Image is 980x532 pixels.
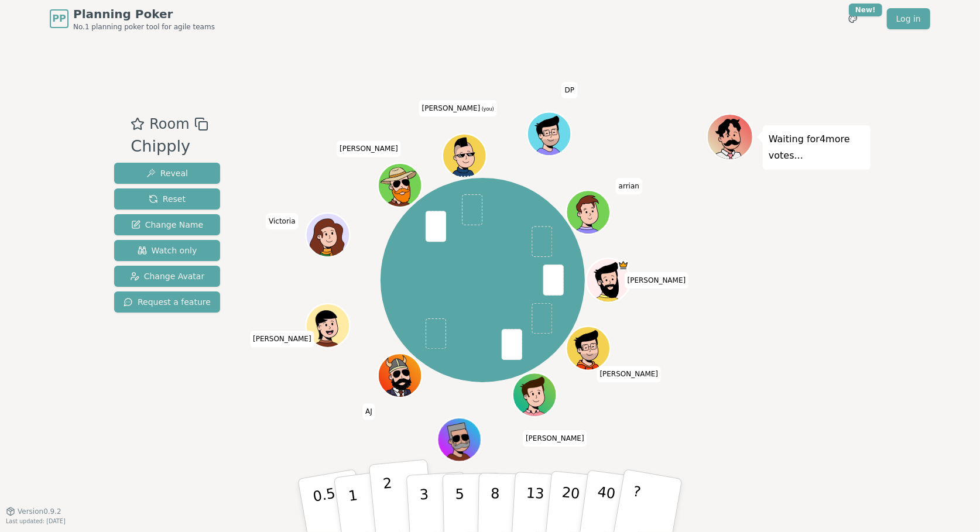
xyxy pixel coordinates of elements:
span: Reveal [146,167,188,179]
span: Change Avatar [130,270,205,282]
button: Change Avatar [114,266,220,287]
span: Mike is the host [618,259,629,270]
span: Planning Poker [73,6,215,22]
span: Click to change your name [250,331,314,347]
span: Click to change your name [523,430,587,447]
span: No.1 planning poker tool for agile teams [73,22,215,32]
button: New! [842,8,864,29]
a: PPPlanning PokerNo.1 planning poker tool for agile teams [50,6,215,32]
span: Watch only [138,245,197,256]
button: Add as favourite [131,114,145,135]
button: Watch only [114,240,220,261]
button: Click to change your avatar [444,135,485,176]
p: Waiting for 4 more votes... [769,131,865,164]
span: Click to change your name [616,178,642,194]
button: Request a feature [114,291,220,313]
span: Change Name [131,219,203,231]
span: Click to change your name [266,213,299,229]
button: Change Name [114,214,220,235]
span: Reset [149,193,186,205]
a: Log in [887,8,930,29]
span: (you) [480,106,494,111]
span: Request a feature [124,296,211,308]
span: Click to change your name [362,403,375,420]
span: Click to change your name [625,272,689,289]
span: PP [52,12,66,26]
span: Click to change your name [419,99,497,116]
div: Chipply [131,135,208,159]
span: Last updated: [DATE] [6,518,66,524]
span: Click to change your name [562,82,577,98]
button: Reset [114,188,220,210]
span: Room [149,114,189,135]
span: Click to change your name [337,140,401,157]
button: Reveal [114,163,220,184]
button: Version0.9.2 [6,507,61,516]
span: Click to change your name [597,366,662,382]
span: Version 0.9.2 [18,507,61,516]
div: New! [849,4,882,16]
